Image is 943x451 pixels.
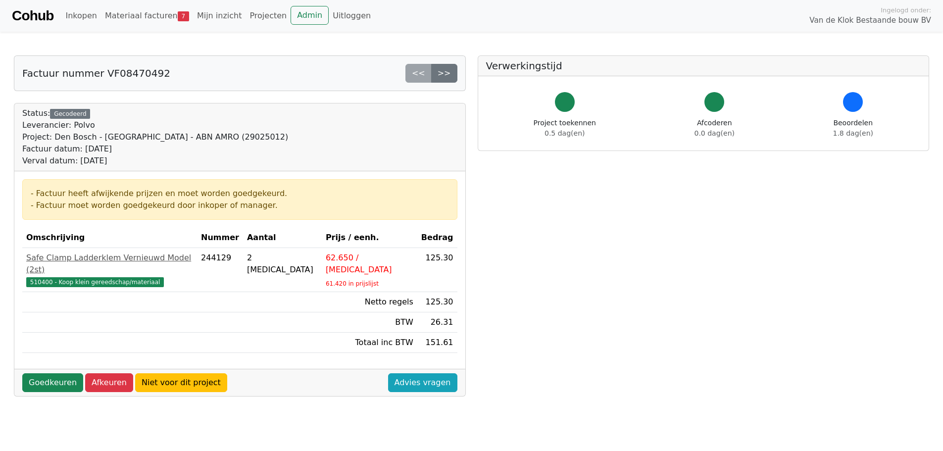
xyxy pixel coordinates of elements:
[881,5,931,15] span: Ingelogd onder:
[322,312,417,333] td: BTW
[417,248,457,292] td: 125.30
[833,129,873,137] span: 1.8 dag(en)
[833,118,873,139] div: Beoordelen
[431,64,457,83] a: >>
[31,188,449,200] div: - Factuur heeft afwijkende prijzen en moet worden goedgekeurd.
[417,312,457,333] td: 26.31
[12,4,53,28] a: Cohub
[61,6,100,26] a: Inkopen
[197,248,243,292] td: 244129
[135,373,227,392] a: Niet voor dit project
[329,6,375,26] a: Uitloggen
[22,107,288,167] div: Status:
[22,143,288,155] div: Factuur datum: [DATE]
[417,292,457,312] td: 125.30
[197,228,243,248] th: Nummer
[322,333,417,353] td: Totaal inc BTW
[695,129,735,137] span: 0.0 dag(en)
[695,118,735,139] div: Afcoderen
[22,228,197,248] th: Omschrijving
[247,252,318,276] div: 2 [MEDICAL_DATA]
[50,109,90,119] div: Gecodeerd
[22,119,288,131] div: Leverancier: Polvo
[322,228,417,248] th: Prijs / eenh.
[326,280,379,287] sub: 61.420 in prijslijst
[388,373,457,392] a: Advies vragen
[534,118,596,139] div: Project toekennen
[178,11,189,21] span: 7
[22,67,170,79] h5: Factuur nummer VF08470492
[101,6,193,26] a: Materiaal facturen7
[22,131,288,143] div: Project: Den Bosch - [GEOGRAPHIC_DATA] - ABN AMRO (29025012)
[291,6,329,25] a: Admin
[322,292,417,312] td: Netto regels
[22,155,288,167] div: Verval datum: [DATE]
[193,6,246,26] a: Mijn inzicht
[545,129,585,137] span: 0.5 dag(en)
[809,15,931,26] span: Van de Klok Bestaande bouw BV
[26,277,164,287] span: 510400 - Koop klein gereedschap/materiaal
[243,228,322,248] th: Aantal
[417,333,457,353] td: 151.61
[22,373,83,392] a: Goedkeuren
[326,252,413,276] div: 62.650 / [MEDICAL_DATA]
[85,373,133,392] a: Afkeuren
[26,252,193,276] div: Safe Clamp Ladderklem Vernieuwd Model (2st)
[417,228,457,248] th: Bedrag
[246,6,291,26] a: Projecten
[486,60,921,72] h5: Verwerkingstijd
[26,252,193,288] a: Safe Clamp Ladderklem Vernieuwd Model (2st)510400 - Koop klein gereedschap/materiaal
[31,200,449,211] div: - Factuur moet worden goedgekeurd door inkoper of manager.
